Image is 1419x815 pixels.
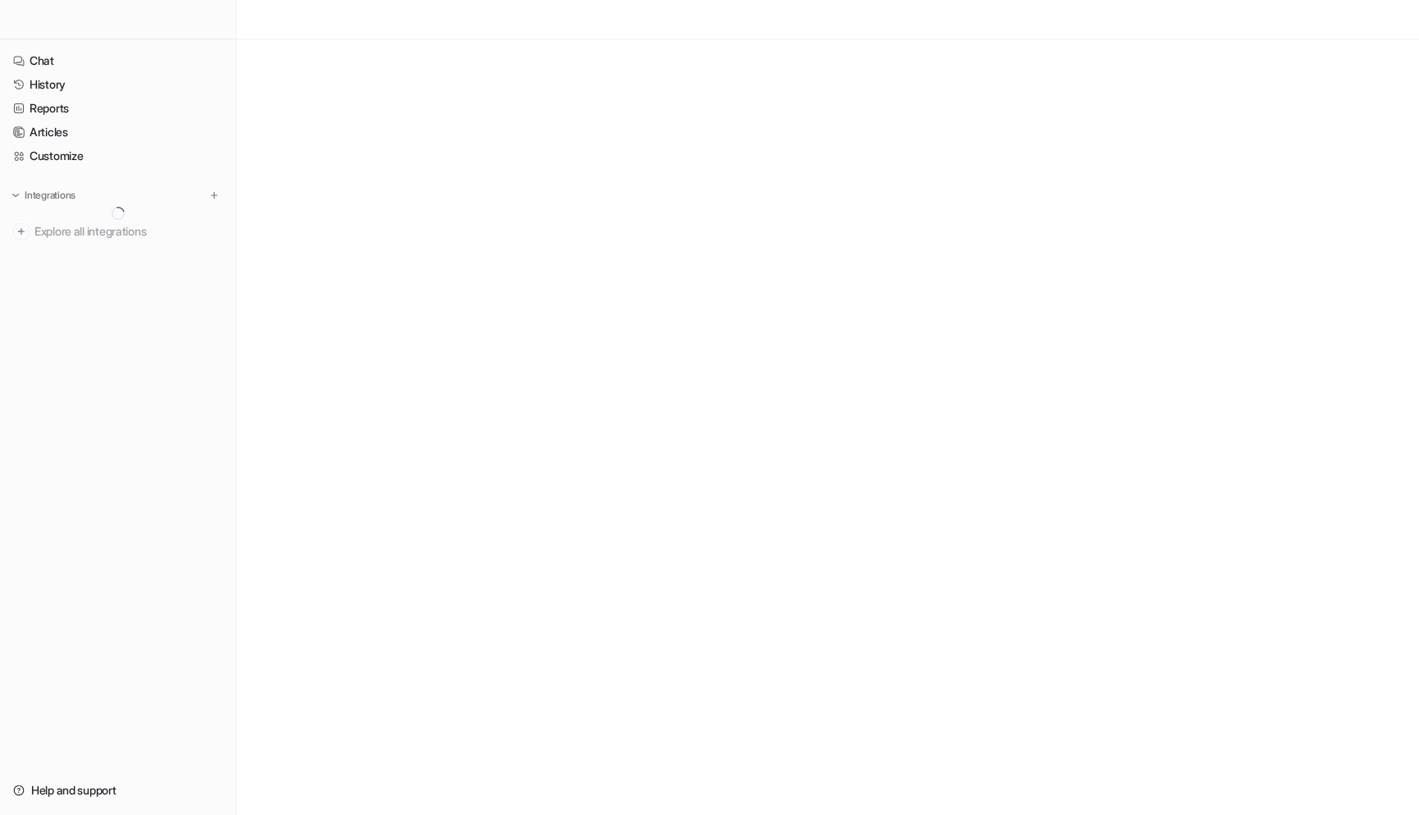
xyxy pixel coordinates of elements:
a: History [7,73,229,96]
a: Help and support [7,779,229,802]
img: expand menu [10,190,21,201]
button: Integrations [7,187,80,204]
a: Chat [7,49,229,72]
a: Reports [7,97,229,120]
a: Explore all integrations [7,220,229,243]
img: explore all integrations [13,223,30,240]
a: Customize [7,144,229,167]
img: menu_add.svg [208,190,220,201]
a: Articles [7,121,229,144]
span: Explore all integrations [34,218,222,245]
p: Integrations [25,189,76,202]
